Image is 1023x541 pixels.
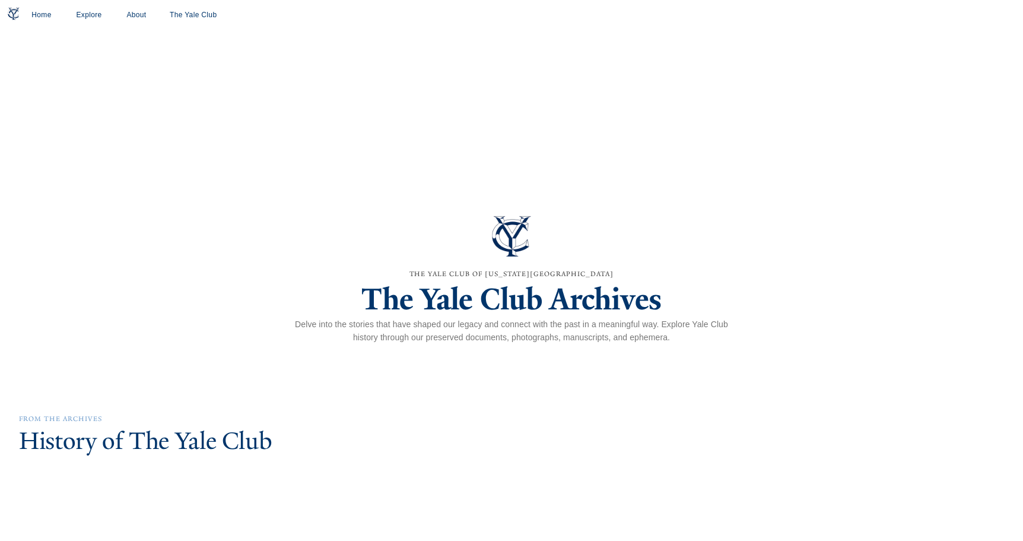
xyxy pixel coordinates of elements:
h6: Delve into the stories that have shaped our legacy and connect with the past in a meaningful way.... [288,318,735,344]
a: Explore [70,5,108,27]
a: Home [23,5,61,27]
a: About [117,5,155,27]
span: From The Archives [19,415,102,423]
a: The Yale Club [165,5,221,27]
img: Yale Club Logo [482,207,541,266]
img: Yale Club Logo [5,5,23,23]
h2: History of The Yale Club [19,425,1004,456]
h1: The Yale Club Archives [288,280,735,318]
span: The Yale Club of [US_STATE][GEOGRAPHIC_DATA] [409,270,614,278]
